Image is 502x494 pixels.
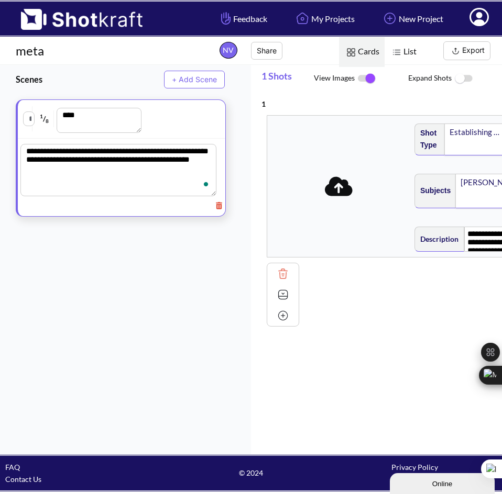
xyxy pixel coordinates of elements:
[169,467,333,479] span: © 2024
[46,118,49,124] span: 8
[443,41,490,60] button: Export
[390,46,403,59] img: List Icon
[344,46,358,59] img: Card Icon
[35,110,53,127] span: /
[381,9,399,27] img: Add Icon
[20,144,216,196] textarea: To enrich screen reader interactions, please activate Accessibility in Grammarly extension settings
[261,93,486,327] div: 1Shot TypeEstablishing shotSubjects[PERSON_NAME] branded mobile hairdressing vehicleDescription**...
[5,463,20,471] a: FAQ
[275,308,291,323] img: Add Icon
[415,182,451,199] span: Subjects
[415,230,459,248] span: Description
[261,93,486,110] div: 1
[355,68,378,89] img: ToggleOn Icon
[385,37,422,67] span: List
[449,44,462,58] img: Export Icon
[220,42,237,59] span: NV
[219,9,233,27] img: Hand Icon
[314,68,408,89] span: View Images
[286,5,363,32] a: My Projects
[275,266,291,282] img: Trash Icon
[333,461,497,473] div: Privacy Policy
[40,113,43,119] span: 1
[261,65,314,93] span: 1 Shots
[16,73,164,85] h3: Scenes
[219,13,267,25] span: Feedback
[275,287,291,302] img: Expand Icon
[390,471,497,494] iframe: chat widget
[449,125,501,139] div: Establishing shot
[373,5,451,32] a: New Project
[251,42,282,60] button: Share
[293,9,311,27] img: Home Icon
[333,473,497,485] div: Terms of Use
[164,71,225,88] button: + Add Scene
[339,37,385,67] span: Cards
[452,68,475,90] img: ToggleOff Icon
[415,125,440,154] span: Shot Type
[5,475,41,484] a: Contact Us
